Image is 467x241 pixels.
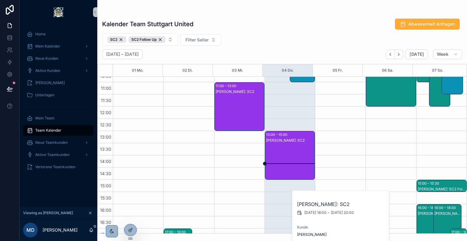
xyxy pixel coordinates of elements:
[418,187,466,192] div: [PERSON_NAME]: SC2 Follow Up
[382,64,393,76] button: 06 Sa.
[35,68,60,73] span: Aktive Kunden
[102,34,178,46] button: Select Button
[99,159,113,164] span: 14:00
[35,93,54,97] span: Unterlagen
[408,21,455,27] span: Abwesenheit Anfragen
[129,36,165,43] button: Unselect SC_2_FOLLOW_UP
[106,51,139,57] h2: [DATE] – [DATE]
[395,19,460,30] button: Abwesenheit Anfragen
[406,49,428,59] button: [DATE]
[35,152,70,157] span: Aktive Teamkunden
[102,20,193,28] h1: Kalender Team Stuttgart United
[35,128,61,133] span: Team Kalender
[35,80,65,85] span: [PERSON_NAME]
[333,64,343,76] button: 05 Fr.
[23,137,94,148] a: Neue Teamkunden
[99,73,113,79] span: 10:30
[132,64,144,76] button: 01 Mo.
[23,53,94,64] a: Neue Kunden
[297,200,385,208] h2: [PERSON_NAME]: SC2
[23,41,94,52] a: Mein Kalender
[410,51,424,57] span: [DATE]
[99,134,113,140] span: 13:00
[23,29,94,40] a: Home
[297,225,385,230] span: Kunde
[23,113,94,124] a: Mein Team
[99,207,113,213] span: 16:00
[437,51,448,57] span: Week
[99,183,113,188] span: 15:00
[215,83,264,131] div: 11:00 – 13:00[PERSON_NAME]: SC2
[99,98,113,103] span: 11:30
[35,44,60,49] span: Mein Kalender
[265,131,315,179] div: 13:00 – 15:00[PERSON_NAME]: SC2
[216,89,264,94] div: [PERSON_NAME]: SC2
[54,7,63,17] img: App logo
[99,220,113,225] span: 16:30
[165,229,187,235] div: 17:00 – 19:00
[216,83,238,89] div: 11:00 – 13:00
[386,50,395,59] button: Back
[35,56,58,61] span: Neue Kunden
[418,180,441,186] div: 15:00 – 15:30
[26,226,35,234] span: MD
[35,116,54,121] span: Mein Team
[434,211,461,216] div: [PERSON_NAME]: SC2
[23,77,94,88] a: [PERSON_NAME]
[417,180,466,192] div: 15:00 – 15:30[PERSON_NAME]: SC2 Follow Up
[366,58,416,106] div: 10:00 – 12:00[PERSON_NAME]: SC2
[99,147,113,152] span: 13:30
[185,37,209,43] span: Filter Seller
[182,64,193,76] button: 02 Di.
[432,64,443,76] button: 07 So.
[304,210,327,215] span: [DATE] 18:00
[35,32,46,37] span: Home
[129,36,165,43] div: SC2 Follow Up
[433,49,462,59] button: Week
[266,138,314,143] div: [PERSON_NAME]: SC2
[99,110,113,115] span: 12:00
[99,122,113,127] span: 12:30
[23,161,94,172] a: Verlorene Teamkunden
[23,149,94,160] a: Aktive Teamkunden
[434,205,457,211] div: 16:00 – 18:00
[282,64,294,76] button: 04 Do.
[418,205,441,211] div: 16:00 – 18:00
[23,125,94,136] a: Team Kalender
[23,90,94,101] a: Unterlagen
[232,64,243,76] button: 03 Mi.
[418,211,445,216] div: [PERSON_NAME]: SC2
[180,34,221,46] button: Select Button
[328,210,330,215] span: -
[331,210,354,215] span: [DATE] 20:00
[99,195,113,200] span: 15:30
[429,58,450,106] div: 10:00 – 12:00[PERSON_NAME]: SC2
[99,86,113,91] span: 11:00
[99,232,113,237] span: 17:00
[19,24,97,180] div: scrollable content
[23,211,73,215] span: Viewing as [PERSON_NAME]
[35,165,75,169] span: Verlorene Teamkunden
[297,232,327,237] a: [PERSON_NAME]
[395,50,403,59] button: Next
[43,227,78,233] p: [PERSON_NAME]
[99,171,113,176] span: 14:30
[266,132,289,138] div: 13:00 – 15:00
[107,36,126,43] button: Unselect SC_2
[23,65,94,76] a: Aktive Kunden
[107,36,126,43] div: SC2
[35,140,68,145] span: Neue Teamkunden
